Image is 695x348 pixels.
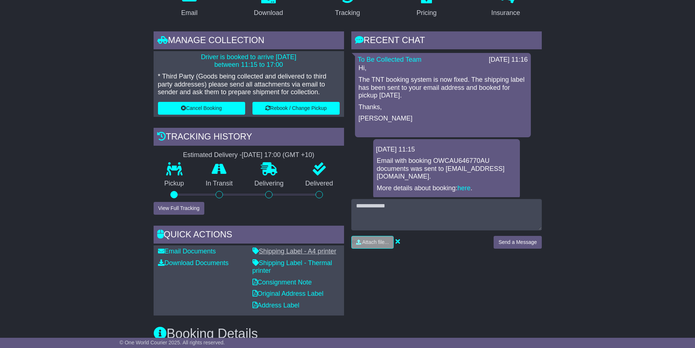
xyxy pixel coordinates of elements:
[181,8,197,18] div: Email
[252,248,336,255] a: Shipping Label - A4 printer
[359,76,527,100] p: The TNT booking system is now fixed. The shipping label has been sent to your email address and b...
[489,56,528,64] div: [DATE] 11:16
[294,180,344,188] p: Delivered
[252,259,332,275] a: Shipping Label - Thermal printer
[252,279,312,286] a: Consignment Note
[154,151,344,159] div: Estimated Delivery -
[154,31,344,51] div: Manage collection
[377,157,516,181] p: Email with booking OWCAU646770AU documents was sent to [EMAIL_ADDRESS][DOMAIN_NAME].
[154,226,344,245] div: Quick Actions
[158,259,229,267] a: Download Documents
[252,302,300,309] a: Address Label
[252,102,340,115] button: Rebook / Change Pickup
[242,151,314,159] div: [DATE] 17:00 (GMT +10)
[154,128,344,148] div: Tracking history
[154,202,204,215] button: View Full Tracking
[359,64,527,72] p: Hi,
[154,326,542,341] h3: Booking Details
[359,115,527,123] p: [PERSON_NAME]
[351,31,542,51] div: RECENT CHAT
[158,53,340,69] p: Driver is booked to arrive [DATE] between 11:15 to 17:00
[457,184,471,192] a: here
[244,180,295,188] p: Delivering
[417,8,437,18] div: Pricing
[195,180,244,188] p: In Transit
[158,248,216,255] a: Email Documents
[120,340,225,345] span: © One World Courier 2025. All rights reserved.
[376,146,517,154] div: [DATE] 11:15
[158,73,340,96] p: * Third Party (Goods being collected and delivered to third party addresses) please send all atta...
[377,184,516,192] p: More details about booking: .
[158,102,245,115] button: Cancel Booking
[491,8,520,18] div: Insurance
[335,8,360,18] div: Tracking
[154,180,195,188] p: Pickup
[358,56,422,63] a: To Be Collected Team
[254,8,283,18] div: Download
[359,103,527,111] p: Thanks,
[252,290,324,297] a: Original Address Label
[494,236,541,249] button: Send a Message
